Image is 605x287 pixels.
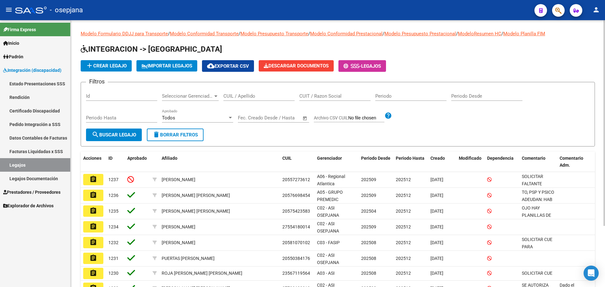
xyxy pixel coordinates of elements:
span: 202512 [396,256,411,261]
span: [DATE] [430,271,443,276]
a: Modelo Conformidad Transporte [170,31,239,37]
button: IMPORTAR LEGAJOS [136,60,197,72]
span: Legajos [361,63,381,69]
span: 1232 [108,240,118,245]
span: 1230 [108,271,118,276]
span: 20576698454 [282,193,310,198]
span: 202512 [396,224,411,229]
span: Creado [430,156,445,161]
span: - osepjana [50,3,83,17]
span: CUIL [282,156,292,161]
mat-icon: help [384,112,392,119]
span: SOLICITAR CUE [522,271,552,276]
span: Integración (discapacidad) [3,67,61,74]
span: C02 - ASI OSEPJANA [317,253,339,265]
datatable-header-cell: Dependencia [485,152,519,172]
span: 20575423583 [282,209,310,214]
button: Borrar Filtros [147,129,204,141]
span: 202509 [361,193,376,198]
button: Exportar CSV [202,60,254,72]
button: Crear Legajo [81,60,132,72]
h3: Filtros [86,77,108,86]
div: [PERSON_NAME] [162,239,195,246]
span: Dependencia [487,156,514,161]
span: Todos [162,115,175,121]
div: [PERSON_NAME] [PERSON_NAME] [162,192,230,199]
span: 1235 [108,209,118,214]
button: Descargar Documentos [259,60,334,72]
span: Comentario Adm. [560,156,583,168]
span: 202512 [396,177,411,182]
span: Comentario [522,156,545,161]
span: ID [108,156,112,161]
span: 20557273612 [282,177,310,182]
span: Gerenciador [317,156,342,161]
span: 202512 [396,193,411,198]
div: Open Intercom Messenger [584,266,599,281]
datatable-header-cell: Modificado [456,152,485,172]
span: 202508 [361,271,376,276]
span: Descargar Documentos [264,63,329,69]
datatable-header-cell: Gerenciador [314,152,359,172]
datatable-header-cell: ID [106,152,125,172]
span: Seleccionar Gerenciador [162,93,213,99]
button: -Legajos [338,60,386,72]
span: A06 - Regional Atlantica [317,174,345,186]
span: TO, PSP Y PSICO ADEUDAN: HAB DE CONSULTORIO + MAT PROV + POLIZA [522,190,555,231]
span: 202509 [361,224,376,229]
datatable-header-cell: Creado [428,152,456,172]
mat-icon: assignment [89,238,97,246]
span: 202509 [361,177,376,182]
span: [DATE] [430,193,443,198]
span: [DATE] [430,256,443,261]
span: C02 - ASI OSEPJANA [317,205,339,218]
datatable-header-cell: Comentario [519,152,557,172]
span: A05 - GRUPO PREMEDIC [317,190,343,202]
mat-icon: search [92,131,99,138]
span: C03 - FASIP [317,240,340,245]
span: Archivo CSV CUIL [314,115,348,120]
mat-icon: assignment [89,207,97,215]
input: Archivo CSV CUIL [348,115,384,121]
datatable-header-cell: Periodo Hasta [393,152,428,172]
span: C02 - ASI OSEPJANA [317,221,339,233]
span: Aprobado [127,156,147,161]
span: - [343,63,361,69]
span: 20581070102 [282,240,310,245]
mat-icon: person [592,6,600,14]
mat-icon: assignment [89,191,97,199]
span: Inicio [3,40,19,47]
mat-icon: assignment [89,269,97,277]
span: 202508 [361,256,376,261]
div: [PERSON_NAME] [162,176,195,183]
div: [PERSON_NAME] [PERSON_NAME] [162,208,230,215]
span: 1231 [108,256,118,261]
span: Borrar Filtros [153,132,198,138]
mat-icon: add [86,62,93,69]
span: 202512 [396,271,411,276]
datatable-header-cell: Acciones [81,152,106,172]
span: 202512 [396,240,411,245]
span: 20550384176 [282,256,310,261]
span: Periodo Desde [361,156,390,161]
span: [DATE] [430,224,443,229]
span: Modificado [459,156,481,161]
datatable-header-cell: CUIL [280,152,314,172]
div: [PERSON_NAME] [162,223,195,231]
span: OJO HAY PLANILLAS DE DE OTRA OBRA SOCIAL (OSCEARA) [522,205,552,239]
datatable-header-cell: Periodo Desde [359,152,393,172]
span: Firma Express [3,26,36,33]
datatable-header-cell: Afiliado [159,152,280,172]
span: SOLICITAR FALTANTE [522,174,543,186]
span: Periodo Hasta [396,156,424,161]
input: Fecha fin [269,115,300,121]
a: ModeloResumen HC [458,31,501,37]
span: [DATE] [430,240,443,245]
span: Explorador de Archivos [3,202,54,209]
button: Open calendar [302,115,309,122]
a: Modelo Planilla FIM [503,31,545,37]
mat-icon: delete [153,131,160,138]
span: 202512 [396,209,411,214]
span: [DATE] [430,209,443,214]
span: A03 - ASI [317,271,335,276]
